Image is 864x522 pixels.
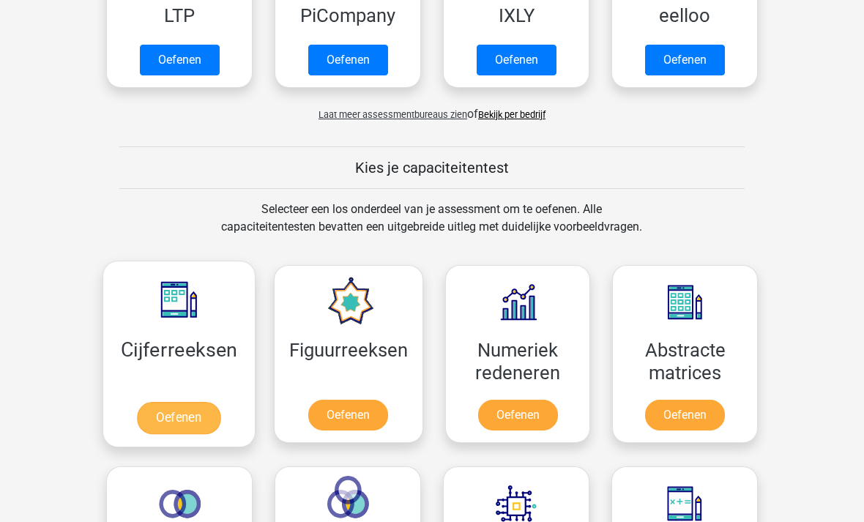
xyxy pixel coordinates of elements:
a: Bekijk per bedrijf [478,109,545,120]
a: Oefenen [140,45,220,75]
a: Oefenen [478,400,558,430]
div: Selecteer een los onderdeel van je assessment om te oefenen. Alle capaciteitentesten bevatten een... [207,201,656,253]
a: Oefenen [137,402,220,434]
a: Oefenen [645,400,725,430]
span: Laat meer assessmentbureaus zien [319,109,467,120]
a: Oefenen [645,45,725,75]
a: Oefenen [308,45,388,75]
h5: Kies je capaciteitentest [119,159,745,176]
div: of [95,94,769,123]
a: Oefenen [477,45,556,75]
a: Oefenen [308,400,388,430]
